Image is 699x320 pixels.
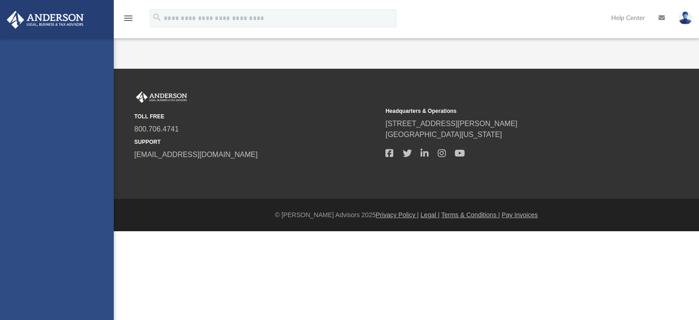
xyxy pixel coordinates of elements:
a: [GEOGRAPHIC_DATA][US_STATE] [385,131,502,138]
a: 800.706.4741 [134,125,179,133]
i: search [152,12,162,22]
a: [EMAIL_ADDRESS][DOMAIN_NAME] [134,151,258,158]
small: Headquarters & Operations [385,107,630,115]
div: © [PERSON_NAME] Advisors 2025 [114,210,699,220]
a: Terms & Conditions | [441,211,500,218]
a: [STREET_ADDRESS][PERSON_NAME] [385,120,517,127]
small: SUPPORT [134,138,379,146]
img: User Pic [679,11,692,25]
img: Anderson Advisors Platinum Portal [134,91,189,103]
i: menu [123,13,134,24]
a: Pay Invoices [501,211,537,218]
img: Anderson Advisors Platinum Portal [4,11,86,29]
a: Privacy Policy | [376,211,419,218]
a: Legal | [420,211,440,218]
a: menu [123,17,134,24]
small: TOLL FREE [134,112,379,121]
